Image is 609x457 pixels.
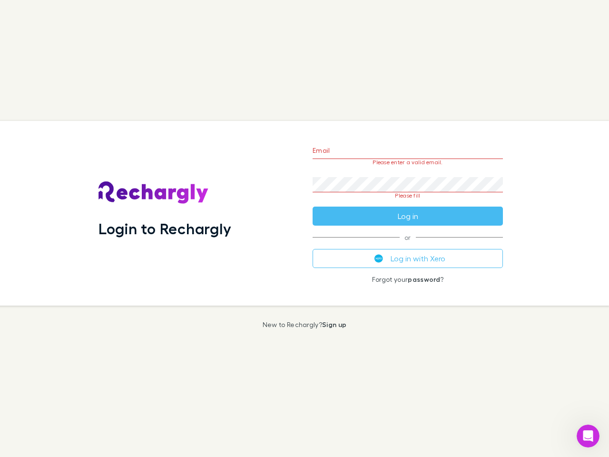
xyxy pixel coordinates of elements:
[263,321,347,328] p: New to Rechargly?
[313,192,503,199] p: Please fill
[313,159,503,166] p: Please enter a valid email.
[322,320,346,328] a: Sign up
[313,207,503,226] button: Log in
[408,275,440,283] a: password
[313,249,503,268] button: Log in with Xero
[98,219,231,238] h1: Login to Rechargly
[374,254,383,263] img: Xero's logo
[98,181,209,204] img: Rechargly's Logo
[577,425,599,447] iframe: Intercom live chat
[313,276,503,283] p: Forgot your ?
